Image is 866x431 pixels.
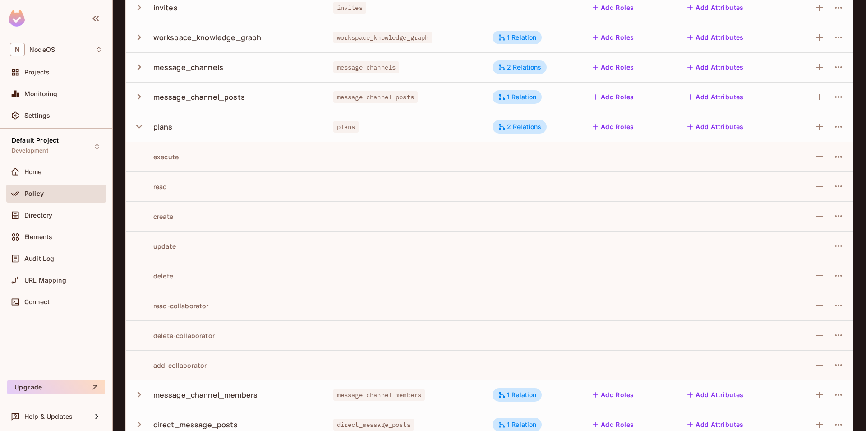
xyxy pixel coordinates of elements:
span: Development [12,147,48,154]
span: Elements [24,233,52,241]
div: message_channel_members [153,390,258,400]
span: workspace_knowledge_graph [333,32,433,43]
button: Upgrade [7,380,105,394]
div: 1 Relation [498,93,537,101]
span: Directory [24,212,52,219]
button: Add Roles [589,60,638,74]
span: Audit Log [24,255,54,262]
div: add-collaborator [133,361,207,370]
div: update [133,242,176,250]
span: plans [333,121,359,133]
div: create [133,212,173,221]
div: delete-collaborator [133,331,215,340]
span: Default Project [12,137,59,144]
button: Add Attributes [684,120,747,134]
div: execute [133,153,179,161]
button: Add Attributes [684,60,747,74]
span: N [10,43,25,56]
span: Policy [24,190,44,197]
button: Add Attributes [684,0,747,15]
div: 2 Relations [498,123,542,131]
span: message_channel_members [333,389,425,401]
div: 1 Relation [498,33,537,42]
span: Workspace: NodeOS [29,46,55,53]
span: URL Mapping [24,277,66,284]
span: invites [333,2,366,14]
div: read-collaborator [133,301,209,310]
span: Home [24,168,42,176]
span: direct_message_posts [333,419,414,431]
div: direct_message_posts [153,420,238,430]
div: invites [153,3,178,13]
button: Add Roles [589,0,638,15]
img: SReyMgAAAABJRU5ErkJggg== [9,10,25,27]
span: Projects [24,69,50,76]
div: read [133,182,167,191]
div: message_channel_posts [153,92,245,102]
div: 2 Relations [498,63,542,71]
span: Monitoring [24,90,58,97]
span: Connect [24,298,50,306]
span: Help & Updates [24,413,73,420]
div: delete [133,272,173,280]
div: workspace_knowledge_graph [153,32,262,42]
button: Add Attributes [684,90,747,104]
button: Add Roles [589,90,638,104]
div: plans [153,122,173,132]
button: Add Roles [589,30,638,45]
button: Add Roles [589,120,638,134]
button: Add Attributes [684,388,747,402]
button: Add Roles [589,388,638,402]
div: message_channels [153,62,223,72]
span: message_channels [333,61,399,73]
button: Add Attributes [684,30,747,45]
div: 1 Relation [498,391,537,399]
div: 1 Relation [498,421,537,429]
span: message_channel_posts [333,91,418,103]
span: Settings [24,112,50,119]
